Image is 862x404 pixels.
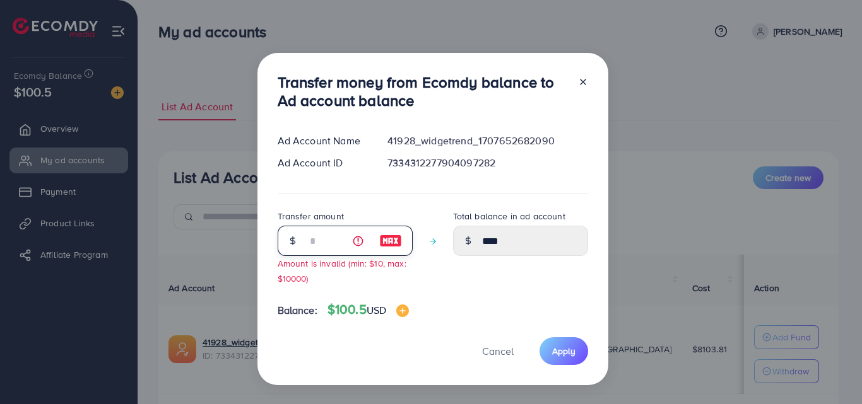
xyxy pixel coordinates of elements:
[379,233,402,248] img: image
[367,303,386,317] span: USD
[278,303,317,318] span: Balance:
[278,257,406,284] small: Amount is invalid (min: $10, max: $10000)
[552,345,576,357] span: Apply
[453,210,565,222] label: Total balance in ad account
[268,134,378,148] div: Ad Account Name
[808,347,853,395] iframe: Chat
[396,304,409,317] img: image
[482,344,514,358] span: Cancel
[278,73,568,110] h3: Transfer money from Ecomdy balance to Ad account balance
[466,337,529,364] button: Cancel
[268,156,378,170] div: Ad Account ID
[278,210,344,222] label: Transfer amount
[540,337,588,364] button: Apply
[377,134,598,148] div: 41928_widgetrend_1707652682090
[377,156,598,170] div: 7334312277904097282
[328,302,409,318] h4: $100.5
